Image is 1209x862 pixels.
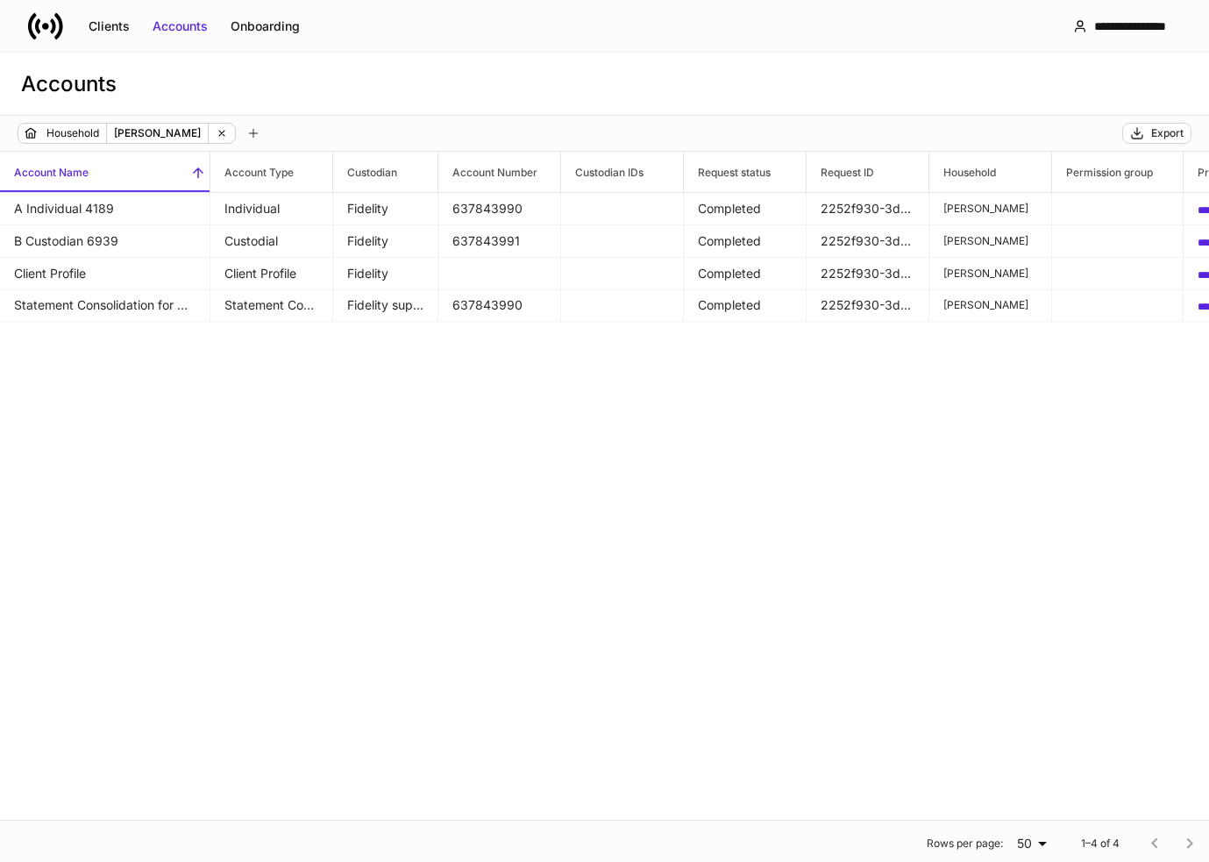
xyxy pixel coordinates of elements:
[684,164,771,181] h6: Request status
[438,289,561,322] td: 637843990
[943,234,1037,248] p: [PERSON_NAME]
[210,193,333,225] td: Individual
[210,152,332,192] span: Account Type
[333,193,438,225] td: Fidelity
[210,164,294,181] h6: Account Type
[807,193,929,225] td: 2252f930-3d12-40f2-a9f2-5add2a0d62db
[438,193,561,225] td: 637843990
[438,164,537,181] h6: Account Number
[807,152,928,192] span: Request ID
[438,152,560,192] span: Account Number
[684,193,807,225] td: Completed
[438,225,561,258] td: 637843991
[333,289,438,322] td: Fidelity supplemental forms
[1052,152,1183,192] span: Permission group
[929,152,1051,192] span: Household
[561,164,644,181] h6: Custodian IDs
[210,289,333,322] td: Statement Consolidation for Households
[231,18,300,35] div: Onboarding
[1081,837,1120,851] p: 1–4 of 4
[684,258,807,290] td: Completed
[114,125,201,142] p: [PERSON_NAME]
[561,152,683,192] span: Custodian IDs
[21,70,117,98] h3: Accounts
[684,152,806,192] span: Request status
[684,289,807,322] td: Completed
[141,12,219,40] button: Accounts
[943,267,1037,281] p: [PERSON_NAME]
[684,225,807,258] td: Completed
[943,298,1037,312] p: [PERSON_NAME]
[1010,835,1053,852] div: 50
[77,12,141,40] button: Clients
[1151,126,1184,140] div: Export
[929,164,996,181] h6: Household
[807,258,929,290] td: 2252f930-3d12-40f2-a9f2-5add2a0d62db
[807,225,929,258] td: 2252f930-3d12-40f2-a9f2-5add2a0d62db
[153,18,208,35] div: Accounts
[210,258,333,290] td: Client Profile
[210,225,333,258] td: Custodial
[807,164,874,181] h6: Request ID
[943,202,1037,216] p: [PERSON_NAME]
[333,258,438,290] td: Fidelity
[333,152,437,192] span: Custodian
[1052,164,1153,181] h6: Permission group
[333,164,397,181] h6: Custodian
[927,837,1003,851] p: Rows per page:
[219,12,311,40] button: Onboarding
[46,125,99,142] p: Household
[807,289,929,322] td: 2252f930-3d12-40f2-a9f2-5add2a0d62db
[89,18,130,35] div: Clients
[333,225,438,258] td: Fidelity
[1122,123,1191,144] button: Export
